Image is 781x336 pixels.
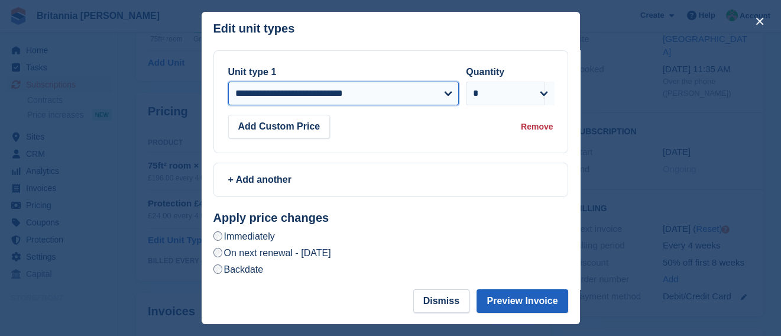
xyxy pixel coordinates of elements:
label: Quantity [466,67,504,77]
label: Backdate [213,263,264,276]
strong: Apply price changes [213,211,329,224]
button: Preview Invoice [477,289,568,313]
div: + Add another [228,173,553,187]
input: On next renewal - [DATE] [213,248,223,257]
div: Remove [521,121,553,133]
button: close [750,12,769,31]
button: Add Custom Price [228,115,330,138]
p: Edit unit types [213,22,295,35]
label: Immediately [213,230,275,243]
label: Unit type 1 [228,67,277,77]
input: Backdate [213,264,223,274]
a: + Add another [213,163,568,197]
input: Immediately [213,231,223,241]
label: On next renewal - [DATE] [213,247,331,259]
button: Dismiss [413,289,469,313]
